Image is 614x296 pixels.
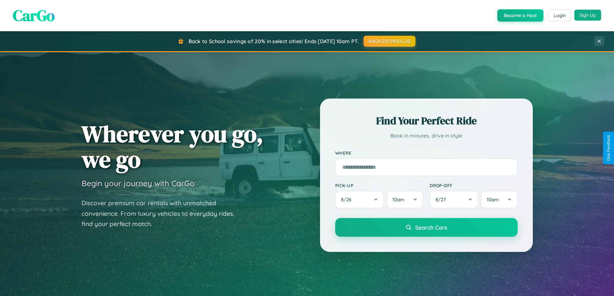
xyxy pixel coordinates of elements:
button: 10am [386,191,423,208]
div: Give Feedback [606,135,611,161]
p: Book in minutes, drive in style [335,131,518,140]
button: 8/27 [430,191,479,208]
button: 10am [481,191,517,208]
span: 8 / 27 [435,196,449,203]
span: Back to School savings of 20% in select cities! Ends [DATE] 10am PT. [189,38,359,44]
span: 10am [392,196,404,203]
p: Discover premium car rentals with unmatched convenience. From luxury vehicles to everyday rides, ... [82,198,243,229]
button: BACK2SCHOOL20 [364,36,415,47]
button: Sign Up [574,10,601,21]
button: Become a Host [497,9,543,22]
h1: Wherever you go, we go [82,121,263,172]
button: Search Cars [335,218,518,237]
button: Login [548,10,571,21]
label: Drop-off [430,183,518,188]
h2: Find Your Perfect Ride [335,114,518,128]
label: Where [335,150,518,156]
span: 10am [487,196,499,203]
label: Pick-up [335,183,423,188]
span: Search Cars [415,224,447,231]
span: CarGo [13,5,55,26]
h3: Begin your journey with CarGo [82,178,195,188]
span: 8 / 26 [341,196,355,203]
button: 8/26 [335,191,384,208]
